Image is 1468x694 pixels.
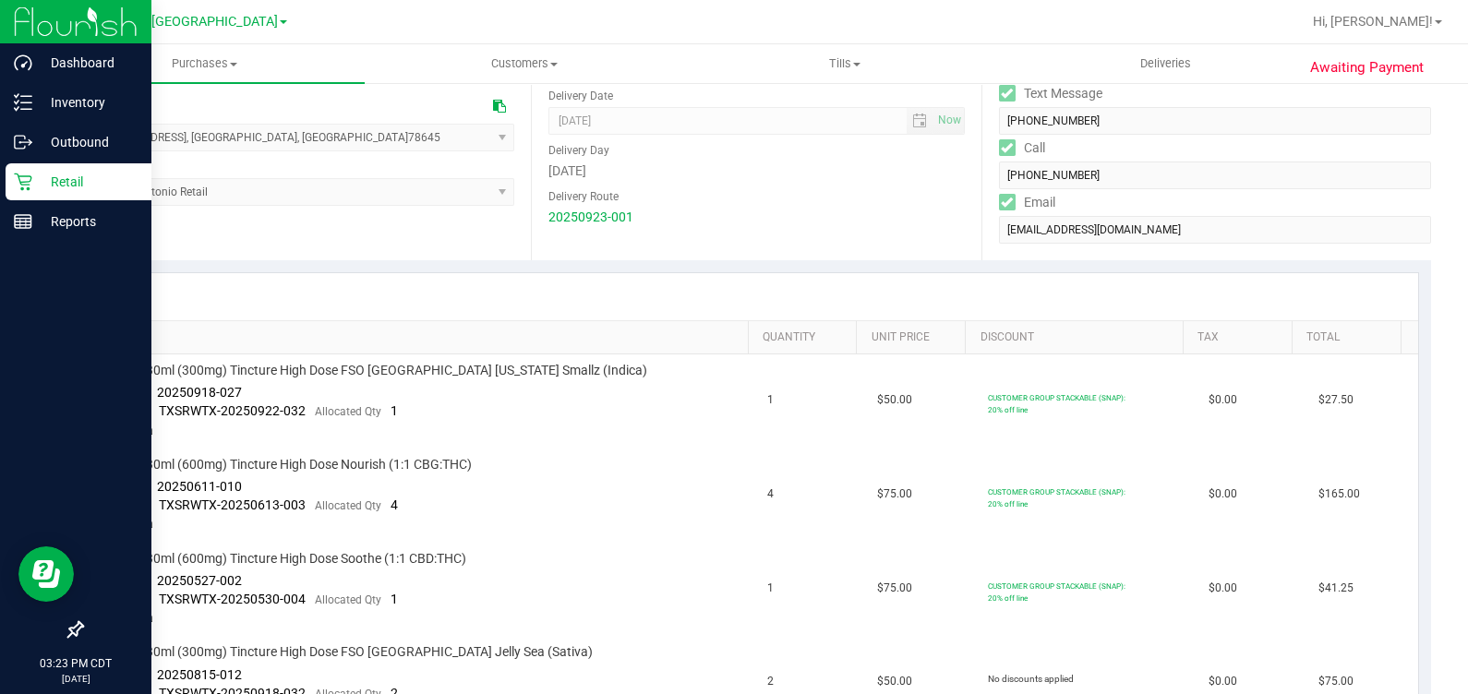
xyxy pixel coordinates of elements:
[548,88,613,104] label: Delivery Date
[1209,673,1237,690] span: $0.00
[1209,580,1237,597] span: $0.00
[981,330,1176,345] a: Discount
[1318,391,1354,409] span: $27.50
[1005,44,1326,83] a: Deliveries
[157,667,242,682] span: 20250815-012
[877,580,912,597] span: $75.00
[90,14,278,30] span: TX Austin [GEOGRAPHIC_DATA]
[315,405,381,418] span: Allocated Qty
[14,212,32,231] inline-svg: Reports
[877,485,912,503] span: $75.00
[315,593,381,606] span: Allocated Qty
[157,385,242,400] span: 20250918-027
[548,188,619,205] label: Delivery Route
[391,497,398,512] span: 4
[14,54,32,72] inline-svg: Dashboard
[1318,485,1360,503] span: $165.00
[391,592,398,606] span: 1
[999,80,1102,107] label: Text Message
[365,44,685,83] a: Customers
[1306,330,1393,345] a: Total
[366,55,684,72] span: Customers
[157,573,242,588] span: 20250527-002
[106,643,593,661] span: TX SW 30ml (300mg) Tincture High Dose FSO [GEOGRAPHIC_DATA] Jelly Sea (Sativa)
[493,97,506,116] div: Copy address to clipboard
[999,162,1431,189] input: Format: (999) 999-9999
[109,330,740,345] a: SKU
[44,55,365,72] span: Purchases
[1318,673,1354,690] span: $75.00
[44,44,365,83] a: Purchases
[315,499,381,512] span: Allocated Qty
[32,91,143,114] p: Inventory
[1313,14,1433,29] span: Hi, [PERSON_NAME]!
[877,673,912,690] span: $50.00
[767,391,774,409] span: 1
[763,330,849,345] a: Quantity
[988,674,1074,684] span: No discounts applied
[999,135,1045,162] label: Call
[872,330,958,345] a: Unit Price
[18,546,74,602] iframe: Resource center
[14,133,32,151] inline-svg: Outbound
[8,672,143,686] p: [DATE]
[1310,57,1424,78] span: Awaiting Payment
[999,189,1055,216] label: Email
[548,142,609,159] label: Delivery Day
[106,456,472,473] span: TX SW 30ml (600mg) Tincture High Dose Nourish (1:1 CBG:THC)
[106,550,466,568] span: TX SW 30ml (600mg) Tincture High Dose Soothe (1:1 CBD:THC)
[1115,55,1216,72] span: Deliveries
[159,497,306,512] span: TXSRWTX-20250613-003
[1197,330,1284,345] a: Tax
[14,173,32,191] inline-svg: Retail
[767,485,774,503] span: 4
[32,171,143,193] p: Retail
[32,52,143,74] p: Dashboard
[14,93,32,112] inline-svg: Inventory
[548,162,964,181] div: [DATE]
[999,107,1431,135] input: Format: (999) 999-9999
[159,592,306,606] span: TXSRWTX-20250530-004
[767,580,774,597] span: 1
[8,655,143,672] p: 03:23 PM CDT
[1209,391,1237,409] span: $0.00
[157,479,242,494] span: 20250611-010
[877,391,912,409] span: $50.00
[767,673,774,690] span: 2
[391,403,398,418] span: 1
[159,403,306,418] span: TXSRWTX-20250922-032
[988,487,1125,509] span: CUSTOMER GROUP STACKABLE (SNAP): 20% off line
[1318,580,1354,597] span: $41.25
[106,362,647,379] span: TX SW 30ml (300mg) Tincture High Dose FSO [GEOGRAPHIC_DATA] [US_STATE] Smallz (Indica)
[686,55,1005,72] span: Tills
[32,131,143,153] p: Outbound
[685,44,1005,83] a: Tills
[988,581,1125,603] span: CUSTOMER GROUP STACKABLE (SNAP): 20% off line
[548,209,633,224] a: 20250923-001
[988,393,1125,414] span: CUSTOMER GROUP STACKABLE (SNAP): 20% off line
[32,210,143,233] p: Reports
[1209,485,1237,503] span: $0.00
